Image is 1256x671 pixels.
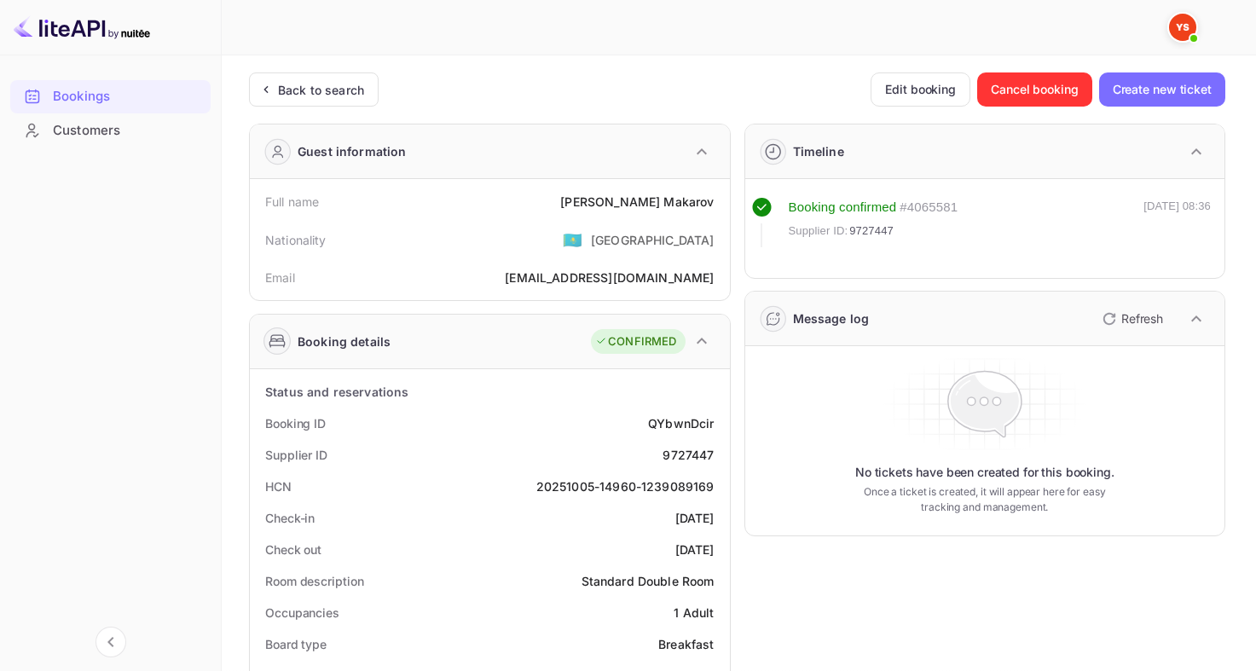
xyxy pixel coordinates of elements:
[265,446,327,464] div: Supplier ID
[265,572,363,590] div: Room description
[595,333,676,350] div: CONFIRMED
[278,81,364,99] div: Back to search
[265,383,408,401] div: Status and reservations
[793,142,844,160] div: Timeline
[505,269,714,286] div: [EMAIL_ADDRESS][DOMAIN_NAME]
[1099,72,1225,107] button: Create new ticket
[10,114,211,146] a: Customers
[10,80,211,112] a: Bookings
[977,72,1092,107] button: Cancel booking
[563,224,582,255] span: United States
[1121,309,1163,327] p: Refresh
[648,414,714,432] div: QYbwnDcir
[871,72,970,107] button: Edit booking
[265,414,326,432] div: Booking ID
[856,484,1113,515] p: Once a ticket is created, it will appear here for easy tracking and management.
[658,635,714,653] div: Breakfast
[10,80,211,113] div: Bookings
[793,309,870,327] div: Message log
[674,604,714,622] div: 1 Adult
[789,223,848,240] span: Supplier ID:
[789,198,897,217] div: Booking confirmed
[53,121,202,141] div: Customers
[663,446,714,464] div: 9727447
[265,635,327,653] div: Board type
[849,223,894,240] span: 9727447
[591,231,715,249] div: [GEOGRAPHIC_DATA]
[96,627,126,657] button: Collapse navigation
[1092,305,1170,333] button: Refresh
[265,541,321,558] div: Check out
[265,604,339,622] div: Occupancies
[298,333,391,350] div: Booking details
[265,231,327,249] div: Nationality
[582,572,715,590] div: Standard Double Room
[14,14,150,41] img: LiteAPI logo
[855,464,1114,481] p: No tickets have been created for this booking.
[265,193,319,211] div: Full name
[536,477,715,495] div: 20251005-14960-1239089169
[1169,14,1196,41] img: Yandex Support
[265,269,295,286] div: Email
[53,87,202,107] div: Bookings
[265,477,292,495] div: HCN
[10,114,211,148] div: Customers
[1143,198,1211,247] div: [DATE] 08:36
[265,509,315,527] div: Check-in
[675,509,715,527] div: [DATE]
[900,198,958,217] div: # 4065581
[298,142,407,160] div: Guest information
[560,193,714,211] div: [PERSON_NAME] Makarov
[675,541,715,558] div: [DATE]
